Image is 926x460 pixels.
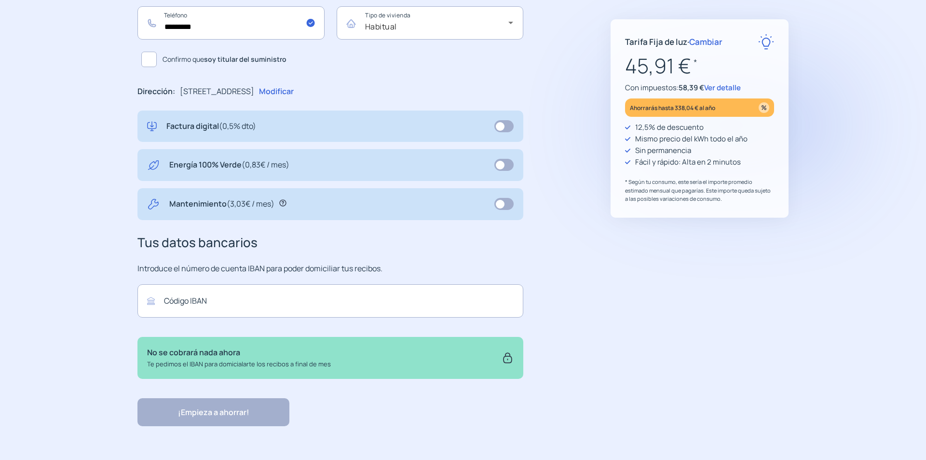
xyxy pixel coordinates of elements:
[625,50,774,82] p: 45,91 €
[635,145,691,156] p: Sin permanencia
[502,347,514,369] img: secure.svg
[242,159,289,170] span: (0,83€ / mes)
[625,35,722,48] p: Tarifa Fija de luz ·
[635,122,704,133] p: 12,5% de descuento
[147,359,331,369] p: Te pedimos el IBAN para domicialarte los recibos a final de mes
[147,347,331,359] p: No se cobrará nada ahora
[204,55,286,64] b: soy titular del suministro
[259,85,294,98] p: Modificar
[166,120,256,133] p: Factura digital
[689,36,722,47] span: Cambiar
[180,85,254,98] p: [STREET_ADDRESS]
[227,198,274,209] span: (3,03€ / mes)
[147,120,157,133] img: digital-invoice.svg
[758,34,774,50] img: rate-E.svg
[635,133,748,145] p: Mismo precio del kWh todo el año
[163,54,286,65] span: Confirmo que
[365,12,410,20] mat-label: Tipo de vivienda
[625,178,774,203] p: * Según tu consumo, este sería el importe promedio estimado mensual que pagarías. Este importe qu...
[704,83,741,93] span: Ver detalle
[219,121,256,131] span: (0,5% dto)
[630,102,715,113] p: Ahorrarás hasta 338,04 € al año
[759,102,769,113] img: percentage_icon.svg
[169,159,289,171] p: Energía 100% Verde
[137,85,175,98] p: Dirección:
[635,156,741,168] p: Fácil y rápido: Alta en 2 minutos
[147,198,160,210] img: tool.svg
[137,233,523,253] h3: Tus datos bancarios
[365,21,397,32] span: Habitual
[147,159,160,171] img: energy-green.svg
[137,263,523,275] p: Introduce el número de cuenta IBAN para poder domiciliar tus recibos.
[169,198,274,210] p: Mantenimiento
[625,82,774,94] p: Con impuestos:
[679,83,704,93] span: 58,39 €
